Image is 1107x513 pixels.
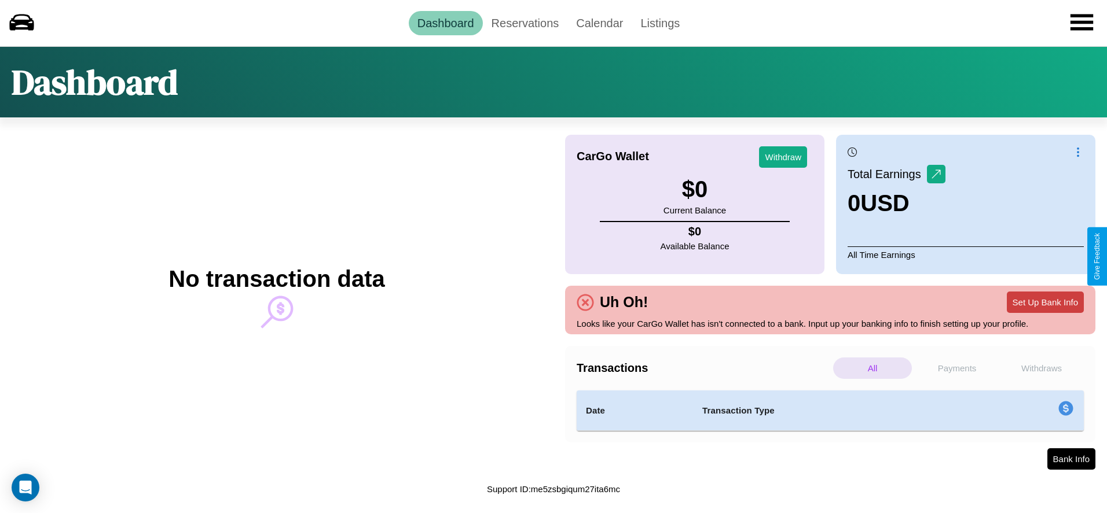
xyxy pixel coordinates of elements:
[594,294,654,311] h4: Uh Oh!
[918,357,996,379] p: Payments
[1093,233,1101,280] div: Give Feedback
[1002,357,1081,379] p: Withdraws
[848,246,1084,263] p: All Time Earnings
[833,357,912,379] p: All
[168,266,384,292] h2: No transaction data
[848,190,945,216] h3: 0 USD
[577,316,1084,331] p: Looks like your CarGo Wallet has isn't connected to a bank. Input up your banking info to finish ...
[1007,291,1084,313] button: Set Up Bank Info
[586,404,684,418] h4: Date
[702,404,964,418] h4: Transaction Type
[409,11,483,35] a: Dashboard
[1047,448,1095,470] button: Bank Info
[567,11,632,35] a: Calendar
[664,176,726,202] h3: $ 0
[483,11,568,35] a: Reservations
[577,361,830,375] h4: Transactions
[661,225,730,238] h4: $ 0
[577,150,649,163] h4: CarGo Wallet
[848,164,927,184] p: Total Earnings
[12,474,39,501] div: Open Intercom Messenger
[632,11,688,35] a: Listings
[487,481,620,497] p: Support ID: me5zsbgiqum27ita6mc
[664,202,726,218] p: Current Balance
[12,58,178,106] h1: Dashboard
[759,146,807,168] button: Withdraw
[661,238,730,254] p: Available Balance
[577,390,1084,431] table: simple table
